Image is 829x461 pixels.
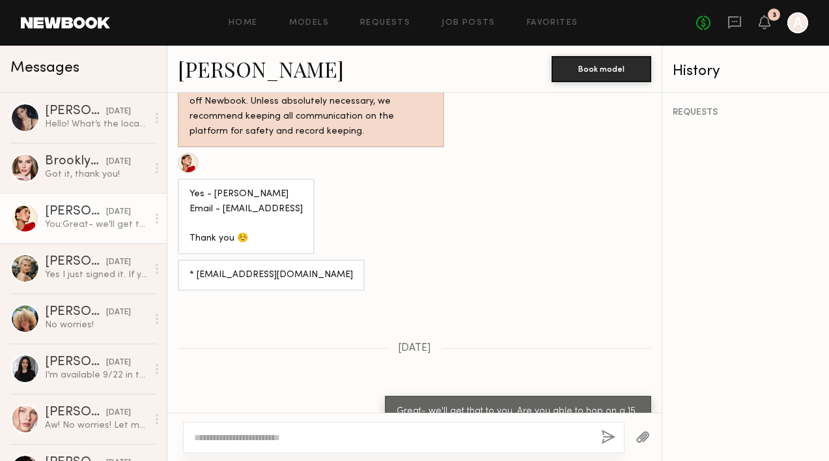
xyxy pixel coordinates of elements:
div: You: Great- we'll get that to you. Are you able to hop on a 15 min VC with me and the director to... [45,218,147,231]
div: [DATE] [106,407,131,419]
span: [DATE] [398,343,431,354]
div: [DATE] [106,106,131,118]
div: No worries! [45,319,147,331]
div: Got it, thank you! [45,168,147,181]
div: Hello! What’s the location of the shoot? [45,118,147,130]
a: Favorites [527,19,578,27]
span: Messages [10,61,79,76]
div: [PERSON_NAME] [45,256,106,269]
a: A [787,12,808,33]
div: REQUESTS [673,108,819,117]
div: Hey! Looks like you’re trying to take the conversation off Newbook. Unless absolutely necessary, ... [190,80,432,140]
a: Models [289,19,329,27]
a: Book model [552,63,651,74]
button: Book model [552,56,651,82]
a: Home [229,19,258,27]
div: Aw! No worries! Let me know if you have more stuff for me🥰🙏🏼 [45,419,147,432]
div: History [673,64,819,79]
div: 3 [772,12,776,19]
div: [PERSON_NAME] [45,356,106,369]
div: Yes I just signed it. If you could share details (brand, usage, shoot location) etc. 🙂🙂 [45,269,147,281]
div: [DATE] [106,206,131,218]
div: [DATE] [106,256,131,269]
div: I’m available 9/22 in the morning before 2pm and 9/24 anytime [45,369,147,381]
div: [PERSON_NAME] [45,406,106,419]
div: Brooklyn B. [45,155,106,168]
div: Yes - [PERSON_NAME] Email - [EMAIL_ADDRESS] Thank you ☺️ [190,187,303,247]
a: [PERSON_NAME] [178,55,344,83]
div: [PERSON_NAME] [45,105,106,118]
a: Requests [360,19,410,27]
div: [PERSON_NAME] [45,205,106,218]
div: Great- we'll get that to you. Are you able to hop on a 15 min VC with me and the director to go t... [397,404,639,449]
div: [DATE] [106,357,131,369]
a: Job Posts [442,19,496,27]
div: * [EMAIL_ADDRESS][DOMAIN_NAME] [190,268,353,283]
div: [DATE] [106,306,131,319]
div: [DATE] [106,156,131,168]
div: [PERSON_NAME] [45,306,106,319]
